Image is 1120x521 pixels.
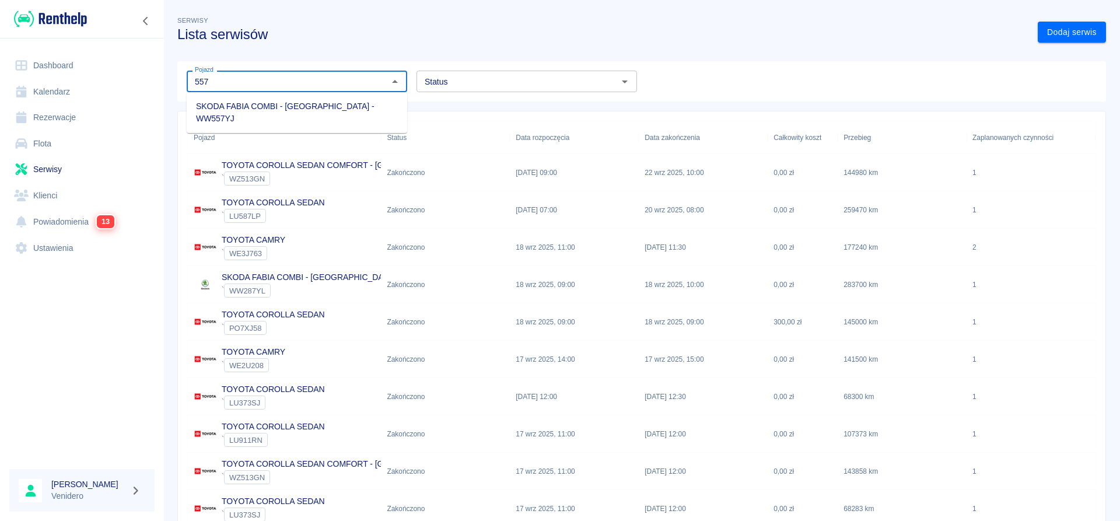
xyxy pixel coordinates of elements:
div: Zakończono [387,205,425,215]
div: 259470 km [838,191,967,229]
img: Image [194,385,217,408]
p: 18 wrz 2025, 09:00 [516,279,575,290]
p: 18 wrz 2025, 10:00 [645,279,703,290]
button: Zwiń nawigację [137,13,155,29]
div: Zakończono [387,503,425,514]
span: LU373SJ [225,510,265,519]
p: 18 wrz 2025, 09:00 [516,317,575,327]
p: 22 wrz 2025, 10:00 [645,167,703,178]
div: Pojazd [188,121,381,154]
div: 1 [972,466,977,477]
div: Pojazd [194,121,215,154]
p: 17 wrz 2025, 11:00 [516,429,575,439]
div: Przebieg [838,121,967,154]
div: Całkowity koszt [773,121,821,154]
div: 1 [972,391,977,402]
a: Kalendarz [9,79,155,105]
div: ` [222,209,325,223]
div: 0,00 zł [768,154,838,191]
div: 0,00 zł [768,341,838,378]
img: Renthelp logo [14,9,87,29]
div: Przebieg [843,121,871,154]
div: 177240 km [838,229,967,266]
p: 17 wrz 2025, 14:00 [516,354,575,365]
p: [DATE] 07:00 [516,205,557,215]
div: 1 [972,317,977,327]
a: Renthelp logo [9,9,87,29]
div: Zakończono [387,354,425,365]
div: 145000 km [838,303,967,341]
label: Pojazd [195,65,213,74]
p: [DATE] 11:30 [645,242,686,253]
div: 0,00 zł [768,378,838,415]
div: 0,00 zł [768,229,838,266]
span: Serwisy [177,17,208,24]
div: Całkowity koszt [768,121,838,154]
p: 20 wrz 2025, 08:00 [645,205,703,215]
div: Zakończono [387,279,425,290]
div: ` [222,470,460,484]
div: Data zakończenia [639,121,768,154]
h6: [PERSON_NAME] [51,478,126,490]
span: LU587LP [225,212,265,221]
p: [DATE] 12:00 [645,466,686,477]
div: Zakończono [387,317,425,327]
div: Status [381,121,510,154]
div: ` [222,433,325,447]
p: TOYOTA CAMRY [222,346,285,358]
a: Rezerwacje [9,104,155,131]
div: Status [387,121,407,154]
span: WW287YL [225,286,270,295]
div: ` [222,396,325,410]
div: 1 [972,279,977,290]
div: Zakończono [387,466,425,477]
div: ` [222,321,325,335]
p: TOYOTA CAMRY [222,234,285,246]
button: Otwórz [617,74,633,90]
div: Zakończono [387,167,425,178]
div: Zakończono [387,242,425,253]
div: 143858 km [838,453,967,490]
div: ` [222,284,395,298]
span: WZ513GN [225,473,269,482]
p: [DATE] 12:30 [645,391,686,402]
div: 0,00 zł [768,191,838,229]
p: TOYOTA COROLLA SEDAN [222,383,325,396]
p: 17 wrz 2025, 11:00 [516,503,575,514]
img: Image [194,348,217,371]
div: 144980 km [838,154,967,191]
div: 0,00 zł [768,415,838,453]
span: WE3J763 [225,249,267,258]
img: Image [194,273,217,296]
div: 283700 km [838,266,967,303]
img: Image [194,236,217,259]
p: [DATE] 12:00 [516,391,557,402]
p: [DATE] 12:00 [645,429,686,439]
p: SKODA FABIA COMBI - [GEOGRAPHIC_DATA] [222,271,395,284]
div: 1 [972,354,977,365]
img: Image [194,460,217,483]
p: TOYOTA COROLLA SEDAN [222,495,325,508]
span: WE2U208 [225,361,268,370]
p: [DATE] 09:00 [516,167,557,178]
div: 2 [972,242,977,253]
button: Zamknij [387,74,403,90]
a: Dashboard [9,53,155,79]
div: Data rozpoczęcia [516,121,569,154]
p: 17 wrz 2025, 11:00 [516,466,575,477]
div: Zakończono [387,391,425,402]
div: Zaplanowanych czynności [972,121,1053,154]
span: 13 [97,215,114,228]
a: Serwisy [9,156,155,183]
div: Data zakończenia [645,121,700,154]
a: Powiadomienia13 [9,208,155,235]
a: Klienci [9,183,155,209]
p: TOYOTA COROLLA SEDAN [222,197,325,209]
h3: Lista serwisów [177,26,1028,43]
p: 18 wrz 2025, 11:00 [516,242,575,253]
li: SKODA FABIA COMBI - [GEOGRAPHIC_DATA] - WW557YJ [187,97,407,128]
p: TOYOTA COROLLA SEDAN COMFORT - [GEOGRAPHIC_DATA] [222,159,460,172]
div: 1 [972,429,977,439]
span: WZ513GN [225,174,269,183]
div: 0,00 zł [768,453,838,490]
